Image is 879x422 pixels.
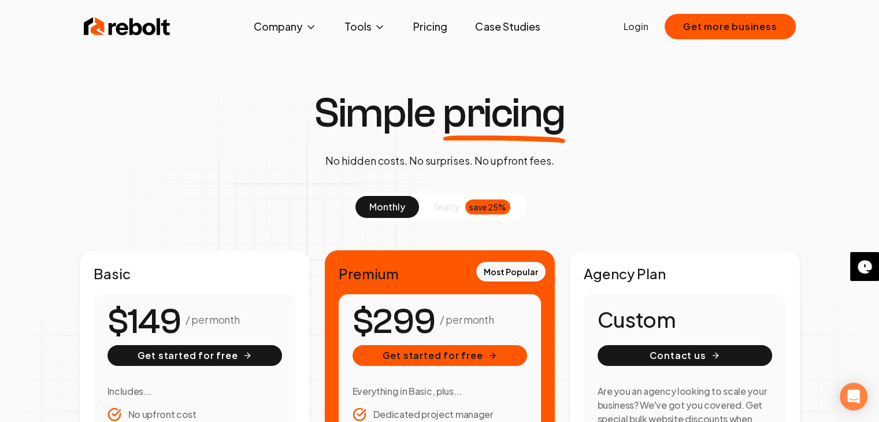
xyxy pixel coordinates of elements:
button: Tools [335,15,395,38]
button: monthly [355,196,419,218]
h2: Premium [339,264,541,283]
button: Company [244,15,326,38]
a: Case Studies [466,15,549,38]
button: yearlysave 25% [419,196,524,218]
div: Open Intercom Messenger [840,383,867,410]
a: Login [624,20,648,34]
img: Rebolt Logo [84,15,170,38]
h3: Everything in Basic, plus... [353,384,527,398]
h1: Custom [598,308,772,331]
li: No upfront cost [107,408,282,421]
a: Pricing [404,15,457,38]
button: Get more business [665,14,796,39]
number-flow-react: $149 [107,296,181,348]
span: monthly [369,201,405,213]
number-flow-react: $299 [353,296,435,348]
p: No hidden costs. No surprises. No upfront fees. [325,153,554,169]
span: yearly [433,200,459,214]
h3: Includes... [107,384,282,398]
span: pricing [443,92,565,134]
div: save 25% [465,199,510,214]
h2: Agency Plan [584,264,786,283]
h2: Basic [94,264,296,283]
li: Dedicated project manager [353,408,527,421]
p: / per month [440,312,494,328]
button: Get started for free [353,345,527,366]
div: Most Popular [476,262,546,282]
h1: Simple [314,92,565,134]
button: Contact us [598,345,772,366]
p: / per month [186,312,239,328]
button: Get started for free [107,345,282,366]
